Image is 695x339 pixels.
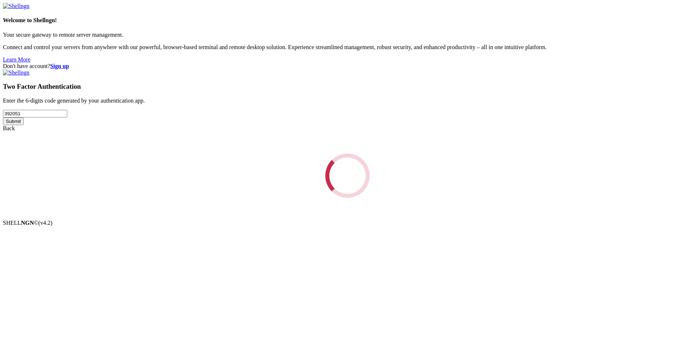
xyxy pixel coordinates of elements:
input: Two factor code [3,110,67,117]
p: Your secure gateway to remote server management. [3,32,692,38]
a: Back [3,125,15,131]
div: Don't have account? [3,63,692,69]
p: Enter the 6-digits code generated by your authentication app. [3,97,692,104]
img: Shellngn [3,69,29,76]
b: NGN [21,220,34,226]
h4: Welcome to Shellngn! [3,17,692,24]
p: Connect and control your servers from anywhere with our powerful, browser-based terminal and remo... [3,44,692,51]
img: Shellngn [3,3,29,9]
div: Loading... [316,144,378,207]
h3: Two Factor Authentication [3,83,692,91]
span: 4.2.0 [39,220,53,226]
a: Sign up [50,63,69,69]
a: Learn More [3,56,31,63]
input: Submit [3,117,24,125]
span: SHELL © [3,220,52,226]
